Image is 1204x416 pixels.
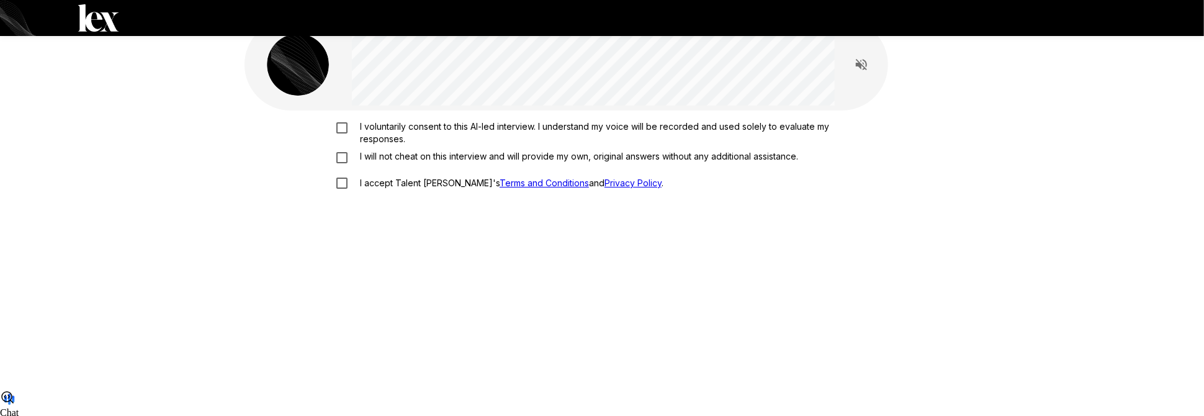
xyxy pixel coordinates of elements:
[849,52,874,77] button: Read questions aloud
[267,34,329,96] img: lex_avatar2.png
[604,178,662,188] a: Privacy Policy
[355,120,875,145] p: I voluntarily consent to this AI-led interview. I understand my voice will be recorded and used s...
[355,177,663,189] p: I accept Talent [PERSON_NAME]'s and .
[355,150,798,163] p: I will not cheat on this interview and will provide my own, original answers without any addition...
[500,178,589,188] a: Terms and Conditions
